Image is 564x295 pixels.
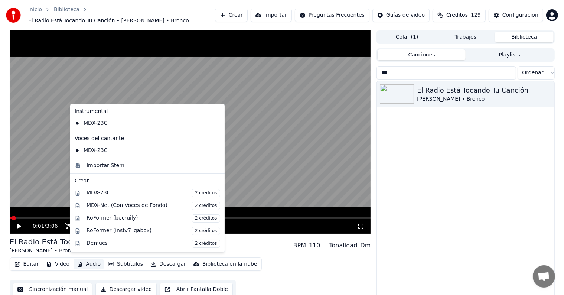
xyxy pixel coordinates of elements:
[87,214,220,223] div: RoFormer (becruily)
[378,32,436,42] button: Cola
[74,259,104,269] button: Audio
[192,189,220,197] span: 2 créditos
[192,202,220,210] span: 2 créditos
[309,241,320,250] div: 110
[72,106,223,117] div: Instrumental
[105,259,146,269] button: Subtítulos
[378,49,466,60] button: Canciones
[72,117,212,129] div: MDX-23C
[87,240,220,248] div: Demucs
[72,145,212,156] div: MDX-23C
[533,265,555,288] div: Chat abierto
[295,9,369,22] button: Preguntas Frecuentes
[72,133,223,145] div: Voces del cantante
[293,241,306,250] div: BPM
[10,237,133,247] div: El Radio Está Tocando Tu Canción
[87,162,124,169] div: Importar Stem
[33,223,50,230] div: /
[192,214,220,223] span: 2 créditos
[28,6,215,25] nav: breadcrumb
[12,259,42,269] button: Editar
[147,259,189,269] button: Descargar
[192,240,220,248] span: 2 créditos
[489,9,543,22] button: Configuración
[372,9,430,22] button: Guías de video
[329,241,358,250] div: Tonalidad
[33,223,44,230] span: 0:01
[202,260,257,268] div: Biblioteca en la nube
[6,8,21,23] img: youka
[436,32,495,42] button: Trabajos
[417,95,551,103] div: [PERSON_NAME] • Bronco
[433,9,486,22] button: Créditos129
[87,202,220,210] div: MDX-Net (Con Voces de Fondo)
[28,6,42,13] a: Inicio
[251,9,292,22] button: Importar
[87,227,220,235] div: RoFormer (instv7_gabox)
[215,9,248,22] button: Crear
[411,33,418,41] span: ( 1 )
[54,6,79,13] a: Biblioteca
[192,227,220,235] span: 2 créditos
[522,69,544,77] span: Ordenar
[502,12,538,19] div: Configuración
[46,223,58,230] span: 3:06
[466,49,554,60] button: Playlists
[10,247,133,255] div: [PERSON_NAME] • Bronco
[446,12,468,19] span: Créditos
[417,85,551,95] div: El Radio Está Tocando Tu Canción
[75,177,220,185] div: Crear
[471,12,481,19] span: 129
[28,17,189,25] span: El Radio Está Tocando Tu Canción • [PERSON_NAME] • Bronco
[360,241,371,250] div: Dm
[87,189,220,197] div: MDX-23C
[43,259,72,269] button: Video
[495,32,554,42] button: Biblioteca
